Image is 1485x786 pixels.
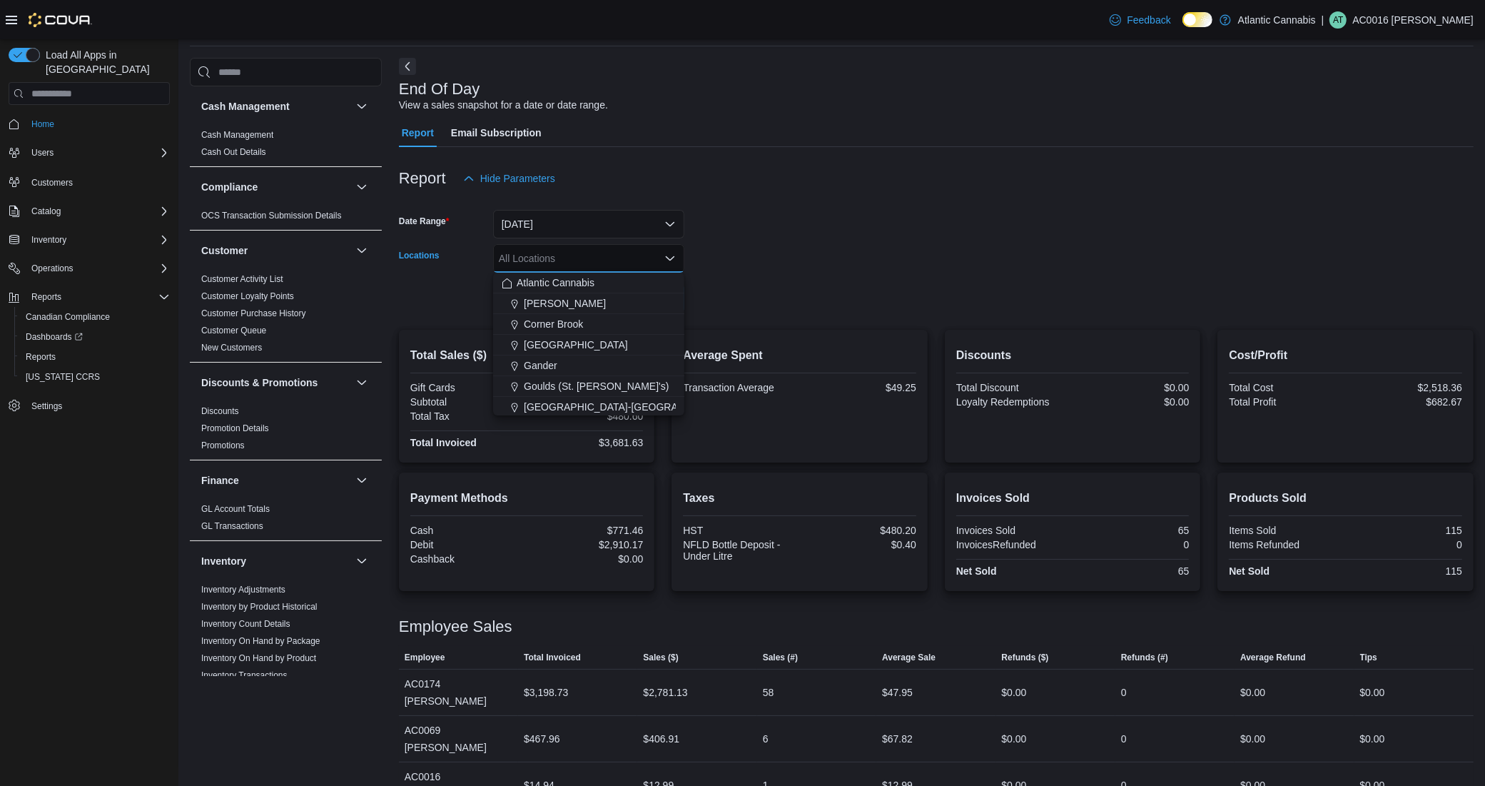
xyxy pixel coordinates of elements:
[410,553,524,565] div: Cashback
[201,440,245,451] span: Promotions
[1229,382,1342,393] div: Total Cost
[882,652,936,663] span: Average Sale
[1182,12,1212,27] input: Dark Mode
[1240,730,1265,747] div: $0.00
[524,684,568,701] div: $3,198.73
[3,143,176,163] button: Users
[1075,539,1189,550] div: 0
[1075,565,1189,577] div: 65
[3,230,176,250] button: Inventory
[201,129,273,141] span: Cash Management
[410,525,524,536] div: Cash
[493,335,684,356] button: [GEOGRAPHIC_DATA]
[524,379,669,393] span: Goulds (St. [PERSON_NAME]'s)
[353,178,370,196] button: Compliance
[201,504,270,514] a: GL Account Totals
[399,716,518,762] div: AC0069 [PERSON_NAME]
[956,490,1190,507] h2: Invoices Sold
[399,618,512,635] h3: Employee Sales
[201,325,266,336] span: Customer Queue
[201,601,318,613] span: Inventory by Product Historical
[201,147,266,157] a: Cash Out Details
[1349,525,1462,536] div: 115
[882,730,913,747] div: $67.82
[399,58,416,75] button: Next
[1360,684,1385,701] div: $0.00
[1121,652,1168,663] span: Refunds (#)
[201,308,306,318] a: Customer Purchase History
[956,539,1070,550] div: InvoicesRefunded
[480,171,555,186] span: Hide Parameters
[20,368,170,386] span: Washington CCRS
[664,253,676,264] button: Close list of options
[201,636,320,646] a: Inventory On Hand by Package
[31,147,54,158] span: Users
[26,260,170,277] span: Operations
[1349,539,1462,550] div: 0
[493,293,684,314] button: [PERSON_NAME]
[26,397,170,415] span: Settings
[410,410,524,422] div: Total Tax
[399,81,480,98] h3: End Of Day
[683,347,916,364] h2: Average Spent
[31,263,74,274] span: Operations
[26,311,110,323] span: Canadian Compliance
[493,356,684,376] button: Gander
[882,684,913,701] div: $47.95
[1104,6,1176,34] a: Feedback
[493,273,684,293] button: Atlantic Cannabis
[201,343,262,353] a: New Customers
[201,406,239,416] a: Discounts
[14,367,176,387] button: [US_STATE] CCRS
[803,525,916,536] div: $480.20
[410,396,524,408] div: Subtotal
[20,328,170,346] span: Dashboards
[9,108,170,453] nav: Complex example
[26,203,66,220] button: Catalog
[201,274,283,284] a: Customer Activity List
[410,437,477,448] strong: Total Invoiced
[20,308,170,326] span: Canadian Compliance
[31,206,61,217] span: Catalog
[1002,652,1049,663] span: Refunds ($)
[1349,396,1462,408] div: $682.67
[1229,565,1269,577] strong: Net Sold
[529,525,643,536] div: $771.46
[1127,13,1170,27] span: Feedback
[451,119,542,147] span: Email Subscription
[524,296,606,311] span: [PERSON_NAME]
[1352,11,1474,29] p: AC0016 [PERSON_NAME]
[803,382,916,393] div: $49.25
[402,119,434,147] span: Report
[20,328,88,346] a: Dashboards
[524,317,583,331] span: Corner Brook
[1240,684,1265,701] div: $0.00
[493,397,684,418] button: [GEOGRAPHIC_DATA]-[GEOGRAPHIC_DATA]
[3,201,176,221] button: Catalog
[26,331,83,343] span: Dashboards
[353,553,370,570] button: Inventory
[26,144,59,161] button: Users
[643,652,678,663] span: Sales ($)
[1002,730,1027,747] div: $0.00
[201,585,285,595] a: Inventory Adjustments
[20,348,170,366] span: Reports
[40,48,170,76] span: Load All Apps in [GEOGRAPHIC_DATA]
[190,271,382,362] div: Customer
[524,338,628,352] span: [GEOGRAPHIC_DATA]
[399,250,440,261] label: Locations
[201,376,318,390] h3: Discounts & Promotions
[201,503,270,515] span: GL Account Totals
[190,207,382,230] div: Compliance
[524,652,581,663] span: Total Invoiced
[14,327,176,347] a: Dashboards
[20,348,61,366] a: Reports
[26,351,56,363] span: Reports
[26,398,68,415] a: Settings
[1238,11,1316,29] p: Atlantic Cannabis
[201,584,285,595] span: Inventory Adjustments
[31,177,73,188] span: Customers
[1329,11,1347,29] div: AC0016 Terris Maggie
[399,216,450,227] label: Date Range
